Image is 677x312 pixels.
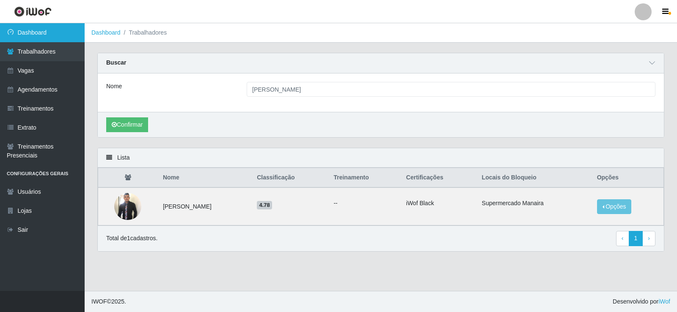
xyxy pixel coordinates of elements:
div: Lista [98,148,664,168]
input: Digite o Nome... [247,82,655,97]
span: › [648,235,650,241]
span: ‹ [622,235,624,241]
span: Desenvolvido por [613,297,670,306]
li: Supermercado Manaira [482,199,587,208]
nav: pagination [616,231,655,246]
th: Opções [592,168,664,188]
img: 1750022695210.jpeg [114,192,141,221]
nav: breadcrumb [85,23,677,43]
th: Nome [158,168,252,188]
th: Treinamento [328,168,401,188]
button: Opções [597,199,632,214]
th: Classificação [252,168,328,188]
a: Previous [616,231,629,246]
span: © 2025 . [91,297,126,306]
th: Certificações [401,168,477,188]
img: CoreUI Logo [14,6,52,17]
th: Locais do Bloqueio [477,168,592,188]
a: Dashboard [91,29,121,36]
strong: Buscar [106,59,126,66]
span: 4.78 [257,201,272,209]
a: Next [642,231,655,246]
p: Total de 1 cadastros. [106,234,157,243]
ul: -- [333,199,396,208]
li: iWof Black [406,199,472,208]
span: IWOF [91,298,107,305]
a: iWof [658,298,670,305]
button: Confirmar [106,117,148,132]
li: Trabalhadores [121,28,167,37]
td: [PERSON_NAME] [158,187,252,225]
label: Nome [106,82,122,91]
a: 1 [629,231,643,246]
